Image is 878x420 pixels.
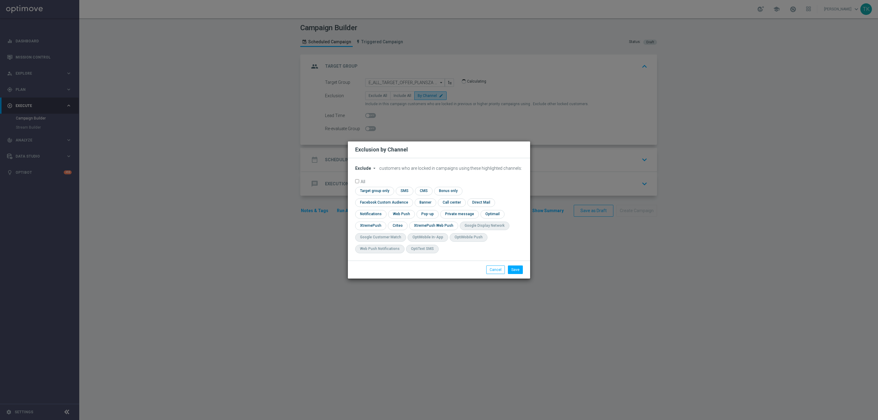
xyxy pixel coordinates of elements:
[508,265,523,274] button: Save
[355,166,371,171] span: Exclude
[372,166,377,171] i: arrow_drop_down
[360,246,366,252] i: check
[411,246,416,252] i: check
[355,166,378,171] button: Exclude arrow_drop_down
[412,235,443,240] div: OptiMobile In-App
[360,235,401,240] div: Google Customer Match
[360,235,366,240] i: check
[411,246,434,251] div: OptiText SMS
[355,166,523,171] div: customers who are locked in campaigns using these highlighted channels:
[361,179,365,183] label: All
[455,235,483,240] div: OptiMobile Push
[355,146,408,153] h2: Exclusion by Channel
[360,246,400,251] div: Web Push Notifications
[486,265,505,274] button: Cancel
[455,235,460,240] i: check
[412,235,418,240] i: check
[465,223,505,228] div: Google Display Network
[465,223,470,229] i: check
